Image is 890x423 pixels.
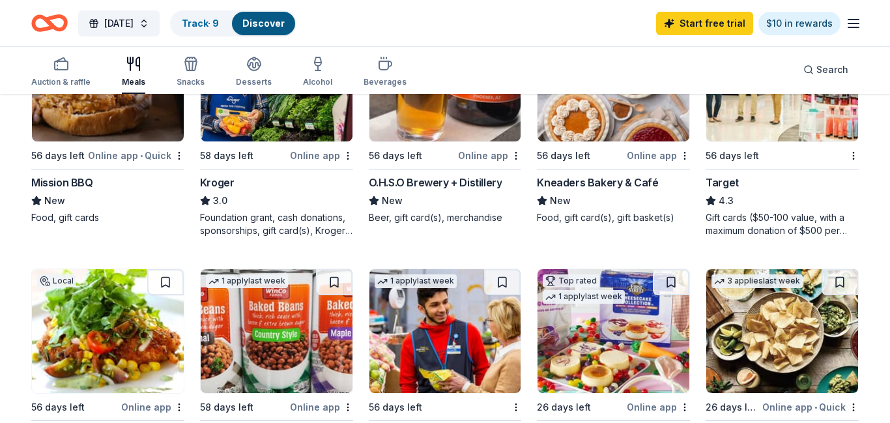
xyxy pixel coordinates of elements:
[369,175,502,190] div: O.H.S.O Brewery + Distillery
[543,274,599,287] div: Top rated
[31,8,68,38] a: Home
[242,18,285,29] a: Discover
[200,211,353,237] div: Foundation grant, cash donations, sponsorships, gift card(s), Kroger products
[537,211,690,224] div: Food, gift card(s), gift basket(s)
[88,147,184,164] div: Online app Quick
[758,12,840,35] a: $10 in rewards
[290,399,353,415] div: Online app
[706,400,760,415] div: 26 days left
[200,175,235,190] div: Kroger
[706,148,759,164] div: 56 days left
[290,147,353,164] div: Online app
[711,274,803,288] div: 3 applies last week
[177,77,205,87] div: Snacks
[303,51,332,94] button: Alcohol
[375,274,457,288] div: 1 apply last week
[706,175,739,190] div: Target
[122,77,145,87] div: Meals
[627,399,690,415] div: Online app
[31,211,184,224] div: Food, gift cards
[543,290,625,304] div: 1 apply last week
[656,12,753,35] a: Start free trial
[537,148,590,164] div: 56 days left
[31,17,184,224] a: Image for Mission BBQ5 applieslast week56 days leftOnline app•QuickMission BBQNewFood, gift cards
[177,51,205,94] button: Snacks
[78,10,160,36] button: [DATE]
[816,62,848,78] span: Search
[814,402,817,413] span: •
[706,269,858,393] img: Image for Pappas Restaurants
[364,77,407,87] div: Beverages
[236,77,272,87] div: Desserts
[31,175,93,190] div: Mission BBQ
[458,147,521,164] div: Online app
[201,269,352,393] img: Image for WinCo Foods
[236,51,272,94] button: Desserts
[538,269,689,393] img: Image for Smart & Final
[364,51,407,94] button: Beverages
[627,147,690,164] div: Online app
[369,211,522,224] div: Beer, gift card(s), merchandise
[719,193,734,209] span: 4.3
[369,148,422,164] div: 56 days left
[122,51,145,94] button: Meals
[303,77,332,87] div: Alcohol
[31,148,85,164] div: 56 days left
[550,193,571,209] span: New
[537,17,690,224] a: Image for Kneaders Bakery & Café1 applylast week56 days leftOnline appKneaders Bakery & CaféNewFo...
[200,400,253,415] div: 58 days left
[706,17,859,237] a: Image for Target6 applieslast week56 days leftTarget4.3Gift cards ($50-100 value, with a maximum ...
[104,16,134,31] span: [DATE]
[793,57,859,83] button: Search
[140,151,143,161] span: •
[537,400,591,415] div: 26 days left
[369,269,521,393] img: Image for Walmart
[200,148,253,164] div: 58 days left
[31,51,91,94] button: Auction & raffle
[206,274,288,288] div: 1 apply last week
[213,193,227,209] span: 3.0
[182,18,219,29] a: Track· 9
[170,10,296,36] button: Track· 9Discover
[31,400,85,415] div: 56 days left
[200,17,353,237] a: Image for Kroger2 applieslast week58 days leftOnline appKroger3.0Foundation grant, cash donations...
[706,211,859,237] div: Gift cards ($50-100 value, with a maximum donation of $500 per year)
[369,17,522,224] a: Image for O.H.S.O Brewery + Distillery1 applylast weekLocal56 days leftOnline appO.H.S.O Brewery ...
[44,193,65,209] span: New
[369,400,422,415] div: 56 days left
[382,193,403,209] span: New
[32,269,184,393] img: Image for The Herb Box
[762,399,859,415] div: Online app Quick
[31,77,91,87] div: Auction & raffle
[537,175,658,190] div: Kneaders Bakery & Café
[121,399,184,415] div: Online app
[37,274,76,287] div: Local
